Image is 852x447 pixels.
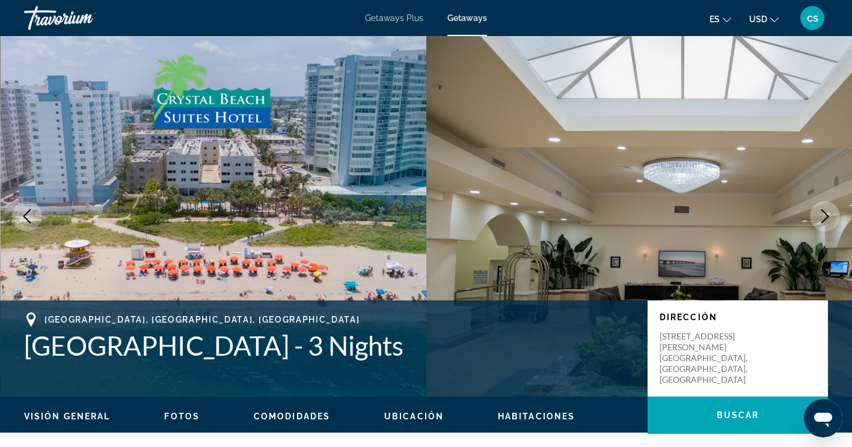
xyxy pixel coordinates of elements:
[648,397,828,434] button: Buscar
[44,315,360,324] span: [GEOGRAPHIC_DATA], [GEOGRAPHIC_DATA], [GEOGRAPHIC_DATA]
[749,10,779,28] button: Change currency
[804,399,842,437] iframe: Botón para iniciar la ventana de mensajería
[498,411,575,422] button: Habitaciones
[660,312,816,322] p: Dirección
[164,412,200,421] span: Fotos
[384,412,444,421] span: Ubicación
[24,2,144,34] a: Travorium
[807,12,818,24] span: cs
[254,412,330,421] span: Comodidades
[797,5,828,31] button: User Menu
[365,13,423,23] a: Getaways Plus
[749,14,767,24] span: USD
[660,331,756,385] p: [STREET_ADDRESS][PERSON_NAME] [GEOGRAPHIC_DATA], [GEOGRAPHIC_DATA], [GEOGRAPHIC_DATA]
[24,412,110,421] span: Visión general
[717,410,759,420] span: Buscar
[709,10,731,28] button: Change language
[447,13,487,23] a: Getaways
[810,201,840,231] button: Next image
[498,412,575,421] span: Habitaciones
[254,411,330,422] button: Comodidades
[164,411,200,422] button: Fotos
[384,411,444,422] button: Ubicación
[24,411,110,422] button: Visión general
[709,14,720,24] span: es
[24,330,636,361] h1: [GEOGRAPHIC_DATA] - 3 Nights
[12,201,42,231] button: Previous image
